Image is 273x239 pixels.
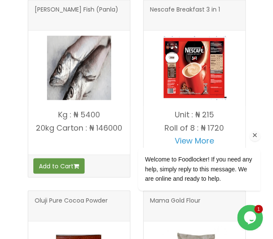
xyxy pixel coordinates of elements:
[33,158,85,173] button: Add to Cart
[73,163,79,169] i: Add to cart
[35,6,118,24] span: [PERSON_NAME] Fish (Panla)
[237,205,264,230] iframe: chat widget
[150,6,220,24] span: Nescafe Breakfast 3 in 1
[28,123,130,132] p: 20kg Carton : ₦ 146000
[47,36,111,100] img: Hake Fish (Panla)
[111,70,264,200] iframe: chat widget
[150,197,200,214] span: Mama Gold Flour
[35,197,108,214] span: Oluji Pure Cocoa Powder
[28,110,130,119] p: Kg : ₦ 5400
[162,36,226,100] img: Nescafe Breakfast 3 in 1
